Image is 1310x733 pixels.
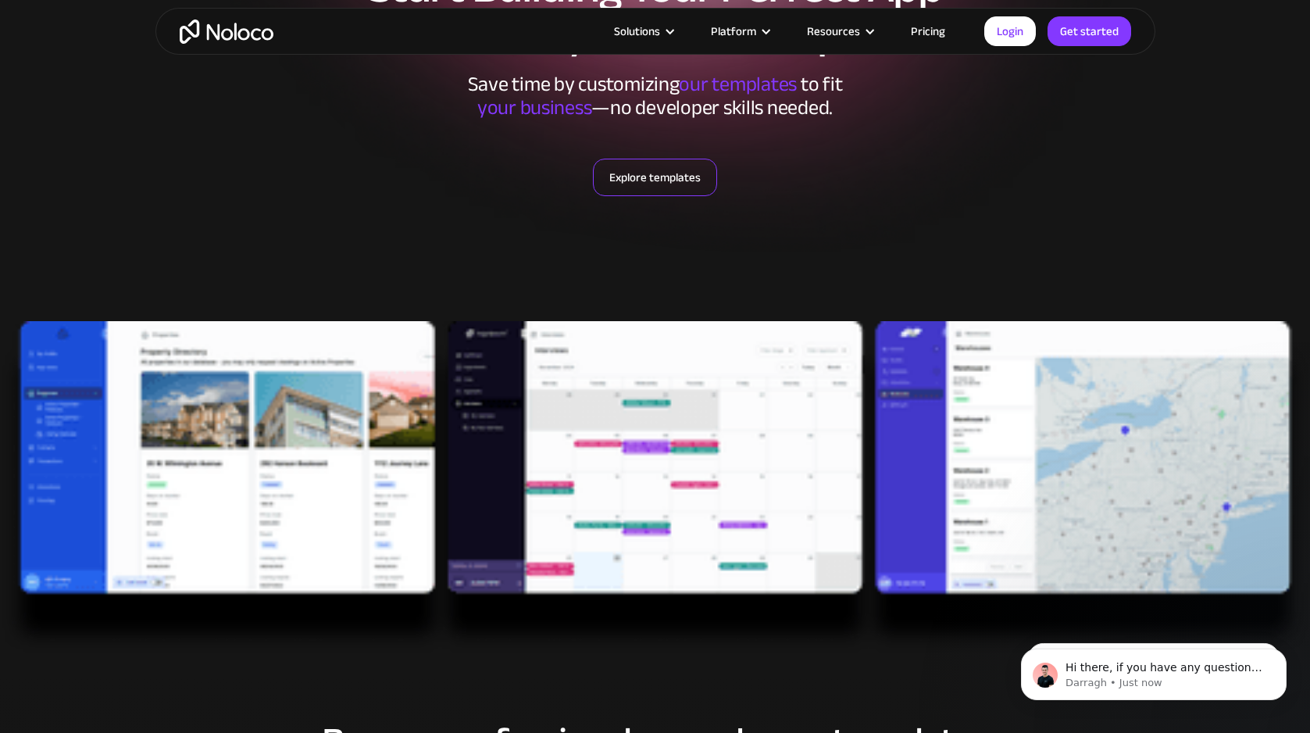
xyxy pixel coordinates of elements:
[711,21,756,41] div: Platform
[998,616,1310,725] iframe: Intercom notifications message
[421,73,890,120] div: Save time by customizing to fit ‍ —no developer skills needed.
[180,20,273,44] a: home
[807,21,860,41] div: Resources
[594,21,691,41] div: Solutions
[691,21,787,41] div: Platform
[787,21,891,41] div: Resources
[679,65,797,103] span: our templates
[984,16,1036,46] a: Login
[477,88,592,127] span: your business
[614,21,660,41] div: Solutions
[891,21,965,41] a: Pricing
[593,159,717,196] a: Explore templates
[1048,16,1131,46] a: Get started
